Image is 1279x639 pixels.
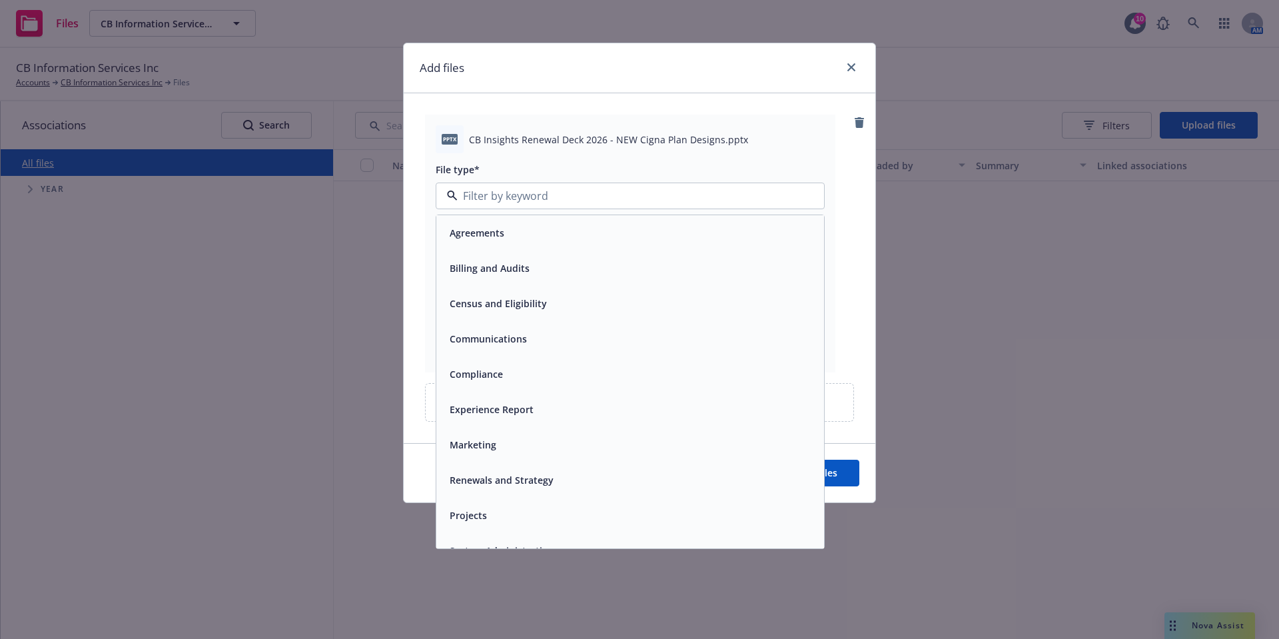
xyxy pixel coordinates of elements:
a: close [843,59,859,75]
button: Compliance [450,367,503,381]
button: Billing and Audits [450,261,530,275]
h1: Add files [420,59,464,77]
button: Renewals and Strategy [450,473,554,487]
span: CB Insights Renewal Deck 2026 - NEW Cigna Plan Designs.pptx [469,133,748,147]
button: Communications [450,332,527,346]
button: Marketing [450,438,496,452]
div: Upload new files [425,383,854,422]
a: remove [851,115,867,131]
button: Agreements [450,226,504,240]
button: Projects [450,508,487,522]
span: pptx [442,134,458,144]
button: System Administration [450,544,554,558]
button: Census and Eligibility [450,297,547,311]
button: Experience Report [450,402,534,416]
span: File type* [436,163,480,176]
input: Filter by keyword [458,188,797,204]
